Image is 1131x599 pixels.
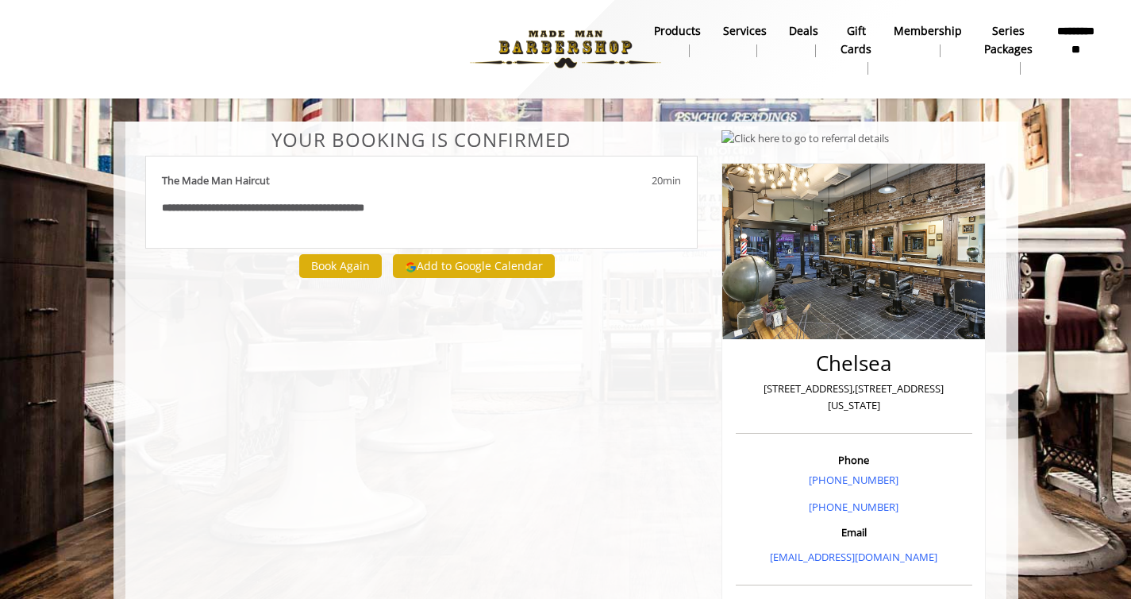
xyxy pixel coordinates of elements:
b: gift cards [841,22,871,58]
p: [STREET_ADDRESS],[STREET_ADDRESS][US_STATE] [740,381,968,414]
a: ServicesServices [712,20,778,61]
img: Click here to go to referral details [721,130,889,147]
img: Made Man Barbershop logo [456,6,675,93]
h3: Phone [740,454,968,466]
div: 20min [524,172,681,189]
a: Productsproducts [643,20,712,61]
b: Services [723,22,767,40]
a: Series packagesSeries packages [973,20,1044,79]
b: The Made Man Haircut [162,172,270,189]
a: [EMAIL_ADDRESS][DOMAIN_NAME] [770,550,937,564]
b: products [654,22,701,40]
center: Your Booking is confirmed [145,129,698,150]
button: Book Again [299,254,382,277]
b: Deals [789,22,818,40]
a: MembershipMembership [883,20,973,61]
a: Gift cardsgift cards [829,20,883,79]
h2: Chelsea [740,352,968,375]
b: Series packages [984,22,1033,58]
a: [PHONE_NUMBER] [809,473,898,487]
a: [PHONE_NUMBER] [809,500,898,514]
h3: Email [740,527,968,538]
button: Add to Google Calendar [393,254,555,278]
a: DealsDeals [778,20,829,61]
b: Membership [894,22,962,40]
